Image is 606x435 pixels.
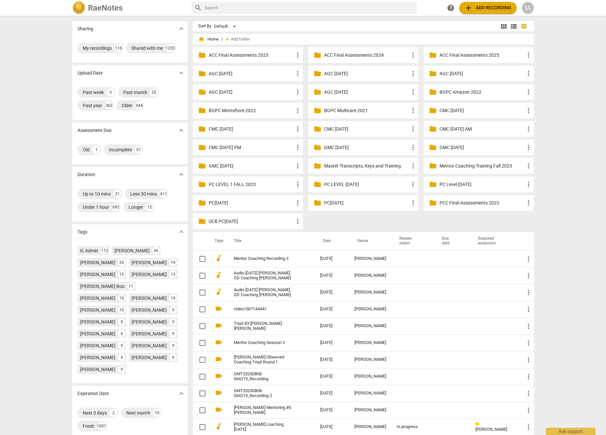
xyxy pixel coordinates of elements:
[77,229,87,235] p: Tags
[525,199,532,207] span: more_vert
[132,319,167,325] div: [PERSON_NAME]
[409,107,417,114] span: more_vert
[160,190,167,198] div: 611
[83,204,109,210] div: Under 1 hour
[525,389,532,397] span: more_vert
[209,107,294,114] p: BGPC Montefiore 2022
[80,330,115,337] div: [PERSON_NAME]
[315,368,349,385] td: [DATE]
[80,295,115,301] div: [PERSON_NAME]
[177,126,185,134] span: expand_more
[315,351,349,368] td: [DATE]
[123,89,147,96] div: Past month
[131,45,163,51] div: Shared with me
[109,146,132,153] div: Incomplete
[176,24,186,34] button: Show more
[500,22,508,30] span: view_module
[215,422,223,430] span: audiotrack
[114,247,150,254] div: [PERSON_NAME]
[132,271,167,278] div: [PERSON_NAME]
[315,334,349,351] td: [DATE]
[209,181,294,188] p: PC LEVEL 1 FALL 2023
[315,267,349,284] td: [DATE]
[234,340,296,345] a: Mentor Coaching Session 3
[215,406,223,414] span: videocam
[77,390,109,397] p: Expiration Date
[429,180,437,188] span: folder
[294,88,302,96] span: more_vert
[315,284,349,301] td: [DATE]
[439,70,525,77] p: AGC MARCH 2022
[80,283,125,290] div: [PERSON_NAME] Boo
[83,191,111,197] div: Up to 10 mins
[118,306,125,314] div: 10
[294,51,302,59] span: more_vert
[294,70,302,78] span: more_vert
[294,180,302,188] span: more_vert
[315,250,349,267] td: [DATE]
[215,305,223,313] span: videocam
[169,271,177,278] div: 13
[176,388,186,398] button: Show more
[132,307,167,313] div: [PERSON_NAME]
[77,70,103,77] p: Upload Date
[397,424,429,429] div: In progress
[354,273,386,278] div: [PERSON_NAME]
[509,21,519,31] button: List view
[132,295,167,301] div: [PERSON_NAME]
[429,70,437,78] span: folder
[169,259,177,266] div: 19
[354,408,386,413] div: [PERSON_NAME]
[215,338,223,346] span: videocam
[465,4,511,12] span: Add recording
[234,372,296,382] a: GMT20250808-004219_Recording
[97,422,106,430] div: 1051
[209,218,294,225] p: UCB PC1 JAN 2025
[315,301,349,318] td: [DATE]
[294,125,302,133] span: more_vert
[77,25,93,32] p: Sharing
[354,340,386,345] div: [PERSON_NAME]
[177,69,185,77] span: expand_more
[226,232,315,250] th: Title
[314,107,321,114] span: folder
[176,170,186,179] button: Show more
[88,3,123,13] h2: RaeNotes
[525,356,532,364] span: more_vert
[118,259,125,266] div: 26
[439,200,525,206] p: PCC Final Assessments 2023
[409,125,417,133] span: more_vert
[118,330,125,337] div: 9
[209,126,294,133] p: CMC April 2022
[445,2,457,14] a: Help
[234,256,296,261] a: Mentor Coaching Recording 3
[215,271,223,279] span: audiotrack
[234,355,296,365] a: [PERSON_NAME] Observed Coaching Triad Round 1
[354,256,386,261] div: [PERSON_NAME]
[113,190,121,198] div: 21
[122,102,133,109] div: Older
[314,180,321,188] span: folder
[409,143,417,151] span: more_vert
[439,163,525,170] p: Mentor Coaching Training Fall 2023
[198,36,205,43] span: home
[429,162,437,170] span: folder
[324,89,409,96] p: AGC OCT 2024
[465,4,472,12] span: add
[525,180,532,188] span: more_vert
[77,127,111,134] p: Assessment Due
[215,389,223,397] span: videocam
[314,162,321,170] span: folder
[525,339,532,347] span: more_vert
[391,232,434,250] th: Review status
[525,125,532,133] span: more_vert
[470,232,519,250] th: Required assessors
[109,409,117,417] div: 2
[234,422,296,432] a: [PERSON_NAME] coaching [DATE]
[324,200,409,206] p: PC1 MAY 2025
[169,306,177,314] div: 9
[429,143,437,151] span: folder
[354,307,386,312] div: [PERSON_NAME]
[132,354,167,361] div: [PERSON_NAME]
[525,406,532,414] span: more_vert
